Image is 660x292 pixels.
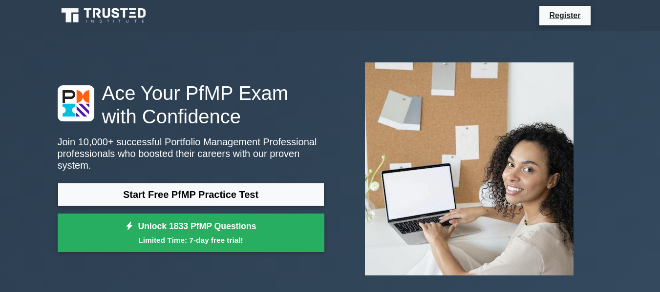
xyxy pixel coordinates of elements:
[70,234,312,246] small: Limited Time: 7-day free trial!
[543,9,586,21] a: Register
[58,214,324,253] a: Unlock 1833 PfMP QuestionsLimited Time: 7-day free trial!
[58,183,324,206] a: Start Free PfMP Practice Test
[58,136,324,171] p: Join 10,000+ successful Portfolio Management Professional professionals who boosted their careers...
[58,81,324,128] h1: Ace Your PfMP Exam with Confidence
